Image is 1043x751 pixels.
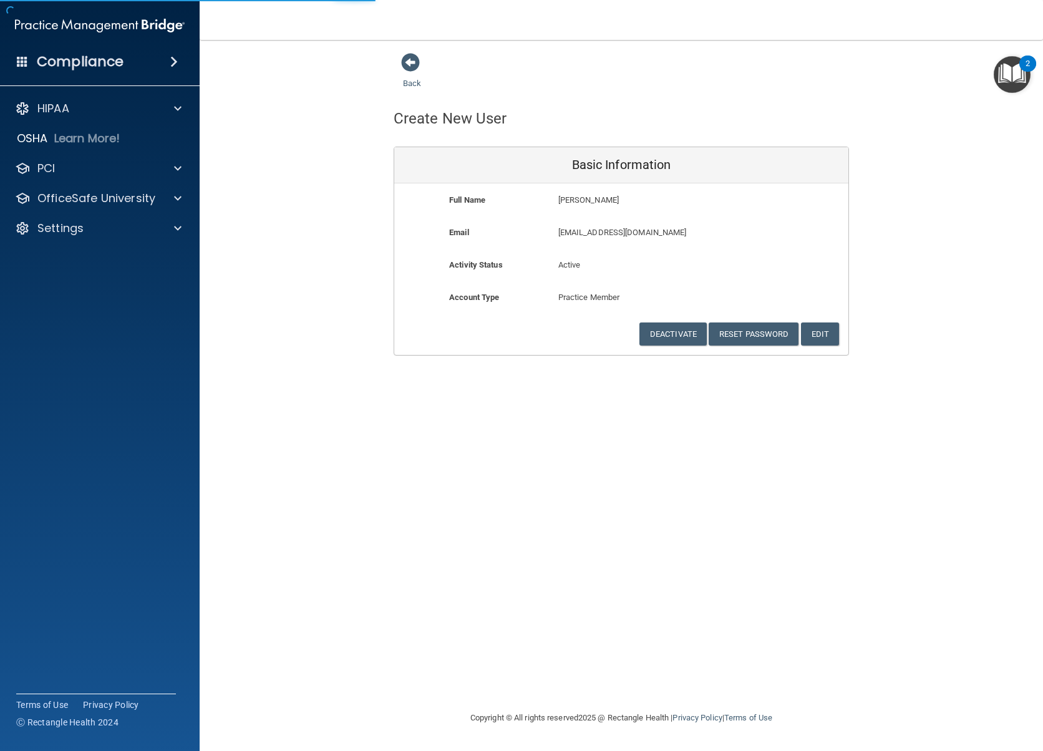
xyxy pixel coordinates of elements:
button: Deactivate [639,322,707,346]
p: [PERSON_NAME] [558,193,757,208]
b: Email [449,228,469,237]
img: PMB logo [15,13,185,38]
button: Edit [801,322,839,346]
a: OfficeSafe University [15,191,182,206]
a: Settings [15,221,182,236]
div: 2 [1026,64,1030,80]
button: Open Resource Center, 2 new notifications [994,56,1031,93]
button: Reset Password [709,322,798,346]
a: Terms of Use [724,713,772,722]
a: PCI [15,161,182,176]
h4: Create New User [394,110,507,127]
p: [EMAIL_ADDRESS][DOMAIN_NAME] [558,225,757,240]
p: Learn More! [54,131,120,146]
a: Back [403,64,421,88]
p: HIPAA [37,101,69,116]
span: Ⓒ Rectangle Health 2024 [16,716,119,729]
p: OSHA [17,131,48,146]
a: Privacy Policy [672,713,722,722]
p: PCI [37,161,55,176]
a: HIPAA [15,101,182,116]
h4: Compliance [37,53,124,70]
a: Privacy Policy [83,699,139,711]
p: Practice Member [558,290,685,305]
div: Basic Information [394,147,848,183]
b: Full Name [449,195,485,205]
a: Terms of Use [16,699,68,711]
p: Settings [37,221,84,236]
b: Activity Status [449,260,503,269]
p: OfficeSafe University [37,191,155,206]
div: Copyright © All rights reserved 2025 @ Rectangle Health | | [394,698,849,738]
b: Account Type [449,293,499,302]
p: Active [558,258,685,273]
